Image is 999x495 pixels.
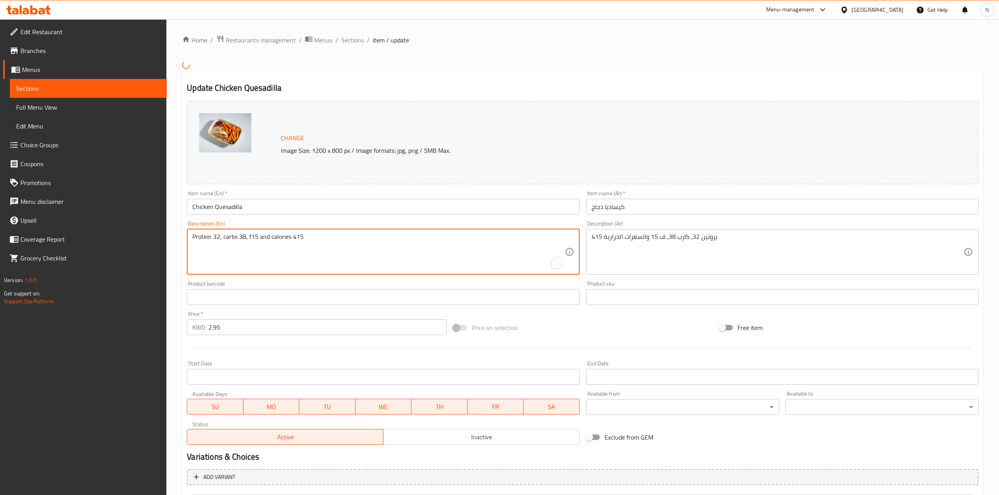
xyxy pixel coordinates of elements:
h2: Variations & Choices [187,451,979,463]
button: Active [187,429,383,445]
a: Menus [305,35,332,45]
a: Branches [3,41,167,60]
a: Menu disclaimer [3,192,167,211]
input: Please enter product sku [586,289,979,305]
a: Sections [341,35,364,45]
span: Price on selection [472,323,518,332]
span: WE [359,401,409,412]
li: / [367,35,370,45]
span: Edit Menu [16,121,160,131]
span: item / update [373,35,409,45]
button: TU [299,399,356,414]
a: Support.OpsPlatform [4,296,54,306]
input: Enter name Ar [586,199,979,214]
span: Get support on: [4,288,40,299]
span: Add variant [203,472,235,482]
span: Menu disclaimer [20,197,160,206]
span: Coupons [20,159,160,169]
a: Sections [10,79,167,98]
span: Promotions [20,178,160,187]
span: Upsell [20,216,160,225]
li: / [335,35,338,45]
button: TH [411,399,468,414]
span: Exclude from GEM [605,433,653,442]
span: Restaurants management [226,35,296,45]
span: Coverage Report [20,235,160,244]
button: Change [278,130,308,146]
button: SA [523,399,580,414]
span: Choice Groups [20,140,160,150]
span: FR [471,401,521,412]
div: [GEOGRAPHIC_DATA] [852,5,903,14]
a: Home [182,35,207,45]
span: Edit Restaurant [20,27,160,37]
p: KWD [192,323,205,332]
span: 1.0.0 [24,275,37,285]
nav: breadcrumb [182,35,983,45]
span: TH [415,401,464,412]
input: Enter name En [187,199,579,214]
button: SU [187,399,243,414]
button: MO [243,399,300,414]
p: Image Size: 1200 x 800 px / Image formats: jpg, png / 5MB Max. [278,146,853,155]
a: Menus [3,60,167,79]
span: MO [247,401,297,412]
span: Change [281,132,304,144]
span: Menus [22,65,160,74]
div: Menu-management [766,5,815,15]
a: Edit Menu [10,117,167,136]
h2: Update Chicken Quesadilla [187,82,979,94]
input: Please enter product barcode [187,289,579,305]
a: Full Menu View [10,98,167,117]
a: Upsell [3,211,167,230]
button: Add variant [187,469,979,485]
button: Inactive [383,429,580,445]
button: FR [468,399,524,414]
span: Grocery Checklist [20,253,160,263]
input: Please enter price [208,319,446,335]
a: Coverage Report [3,230,167,249]
textarea: To enrich screen reader interactions, please activate Accessibility in Grammarly extension settings [192,233,564,270]
div: ​ [586,399,779,415]
span: SA [527,401,577,412]
li: / [210,35,213,45]
span: Active [190,431,380,443]
img: mmw_638937209609817915 [199,113,251,152]
a: Edit Restaurant [3,22,167,41]
span: N [985,5,989,14]
span: Menus [314,35,332,45]
span: Branches [20,46,160,55]
a: Choice Groups [3,136,167,154]
a: Restaurants management [216,35,296,45]
span: Sections [16,84,160,93]
span: TU [302,401,352,412]
li: / [299,35,302,45]
div: ​ [785,399,979,415]
button: WE [356,399,412,414]
a: Coupons [3,154,167,173]
span: SU [190,401,240,412]
a: Grocery Checklist [3,249,167,268]
span: Inactive [387,431,577,443]
span: Full Menu View [16,103,160,112]
span: Version: [4,275,23,285]
a: Promotions [3,173,167,192]
span: Free item [737,323,763,332]
textarea: بروتين 32، كارب 38، ف 15 والسعرات الحرارية 415 [592,233,964,270]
